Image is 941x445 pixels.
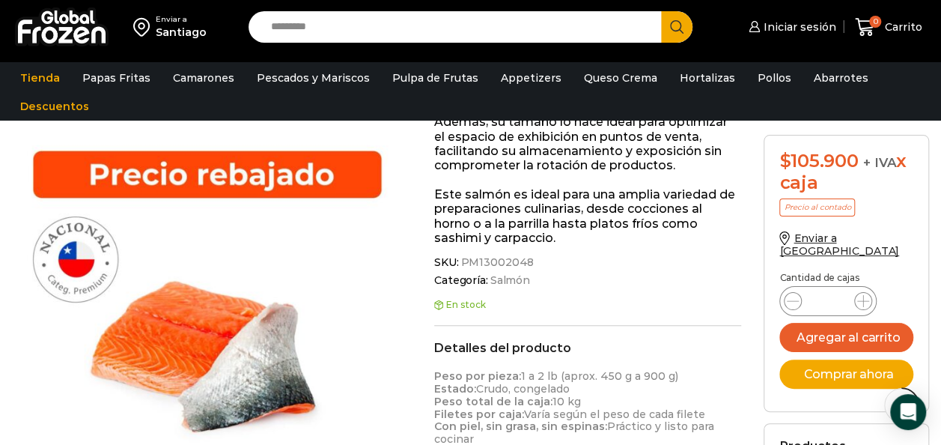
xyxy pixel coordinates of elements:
a: Camarones [165,64,242,92]
span: PM13002048 [458,256,534,269]
div: Open Intercom Messenger [890,394,926,430]
span: $ [779,150,791,172]
a: Descuentos [13,92,97,121]
span: 0 [869,16,881,28]
p: Cantidad de cajas [779,273,913,283]
strong: Estado: [434,382,476,396]
p: Este salmón es ideal para una amplia variedad de preparaciones culinarias, desde cocciones al hor... [434,187,741,245]
strong: Peso por pieza: [434,369,521,383]
span: Categoría: [434,274,741,287]
a: Abarrotes [806,64,876,92]
span: + IVA [863,155,896,170]
a: Papas Fritas [75,64,158,92]
p: En stock [434,300,741,310]
strong: Filetes por caja: [434,408,524,421]
button: Comprar ahora [779,360,913,389]
strong: Con piel, sin grasa, sin espinas: [434,420,607,433]
strong: Peso total de la caja: [434,395,552,408]
a: Iniciar sesión [745,12,836,42]
span: SKU: [434,256,741,269]
h2: Detalles del producto [434,341,741,355]
button: Agregar al carrito [779,323,913,352]
a: Pollos [750,64,799,92]
a: 0 Carrito [851,10,926,45]
a: Hortalizas [672,64,743,92]
a: Pescados y Mariscos [249,64,377,92]
img: address-field-icon.svg [133,14,156,40]
span: Iniciar sesión [760,19,836,34]
a: Queso Crema [576,64,665,92]
a: Enviar a [GEOGRAPHIC_DATA] [779,231,899,258]
button: Search button [661,11,692,43]
p: Además, su tamaño lo hace ideal para optimizar el espacio de exhibición en puntos de venta, facil... [434,115,741,172]
span: Carrito [881,19,922,34]
div: Enviar a [156,14,207,25]
div: x caja [779,151,913,194]
p: Precio al contado [779,199,855,217]
a: Appetizers [493,64,569,92]
a: Tienda [13,64,67,92]
a: Salmón [488,274,530,287]
input: Product quantity [814,291,842,312]
div: Santiago [156,25,207,40]
bdi: 105.900 [779,150,858,172]
a: Pulpa de Frutas [385,64,486,92]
